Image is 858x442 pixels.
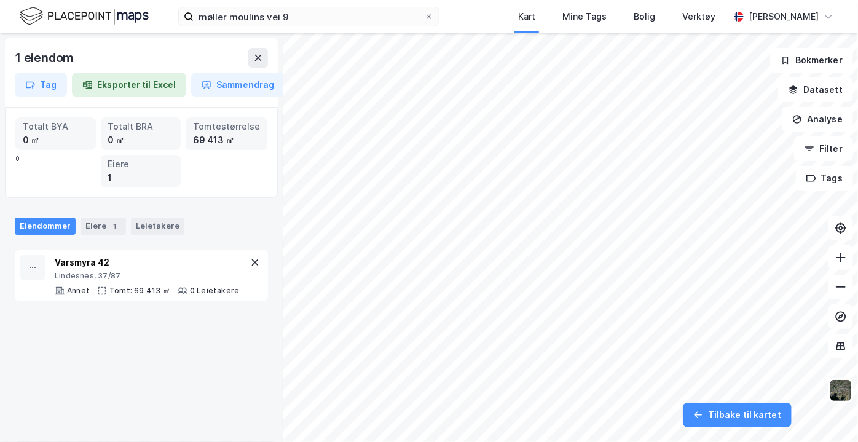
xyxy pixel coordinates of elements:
div: Eiere [81,218,126,235]
div: Kart [518,9,535,24]
button: Tags [796,166,853,191]
div: 1 [108,171,174,184]
button: Filter [794,136,853,161]
button: Tag [15,73,67,97]
img: logo.f888ab2527a4732fd821a326f86c7f29.svg [20,6,149,27]
div: Annet [67,286,90,296]
button: Eksporter til Excel [72,73,186,97]
div: Eiendommer [15,218,76,235]
div: Kontrollprogram for chat [797,383,858,442]
div: Totalt BRA [108,120,174,133]
div: Tomt: 69 413 ㎡ [109,286,170,296]
button: Bokmerker [770,48,853,73]
div: 0 ㎡ [23,133,89,147]
button: Sammendrag [191,73,285,97]
div: Mine Tags [562,9,607,24]
div: Tomtestørrelse [193,120,260,133]
div: 0 [15,117,267,187]
div: [PERSON_NAME] [749,9,819,24]
img: 9k= [829,379,852,402]
button: Analyse [782,107,853,132]
div: Eiere [108,157,174,171]
div: Leietakere [131,218,184,235]
div: Verktøy [682,9,715,24]
div: Totalt BYA [23,120,89,133]
div: 1 [109,220,121,232]
div: 0 Leietakere [190,286,239,296]
button: Tilbake til kartet [683,403,792,427]
input: Søk på adresse, matrikkel, gårdeiere, leietakere eller personer [194,7,424,26]
iframe: Chat Widget [797,383,858,442]
div: 69 413 ㎡ [193,133,260,147]
button: Datasett [778,77,853,102]
div: Varsmyra 42 [55,255,239,270]
div: 1 eiendom [15,48,76,68]
div: 0 ㎡ [108,133,174,147]
div: Lindesnes, 37/87 [55,271,239,281]
div: Bolig [634,9,655,24]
